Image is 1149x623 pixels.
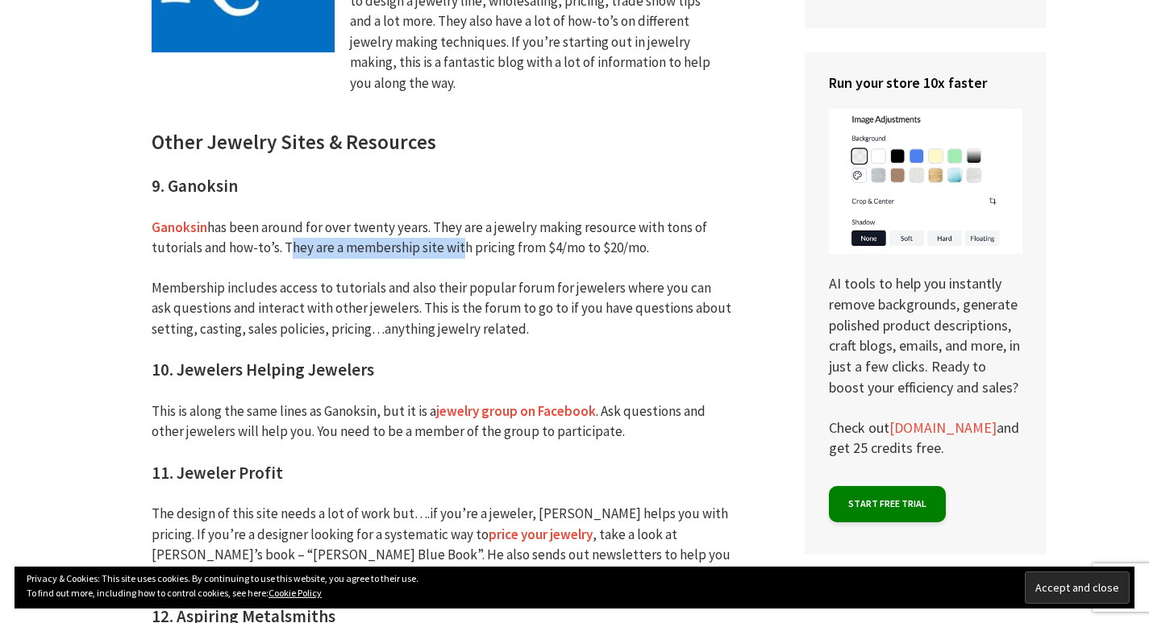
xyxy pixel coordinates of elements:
[1025,571,1130,604] input: Accept and close
[152,218,207,237] a: Ganoksin
[489,525,593,544] a: price your jewelry
[152,218,732,259] p: has been around for over twenty years. They are a jewelry making resource with tons of tutorials ...
[829,73,1022,93] h4: Run your store 10x faster
[152,504,732,586] p: The design of this site needs a lot of work but….if you’re a jeweler, [PERSON_NAME] helps you wit...
[829,417,1022,459] p: Check out and get 25 credits free.
[152,359,374,380] strong: 10. Jewelers Helping Jewelers
[152,129,436,155] strong: Other Jewelry Sites & Resources
[152,401,732,442] p: This is along the same lines as Ganoksin, but it is a . Ask questions and other jewelers will hel...
[152,278,732,340] p: Membership includes access to tutorials and also their popular forum for jewelers where you can a...
[152,462,283,484] strong: 11. Jeweler Profit
[15,567,1134,608] div: Privacy & Cookies: This site uses cookies. By continuing to use this website, you agree to their ...
[889,418,997,438] a: [DOMAIN_NAME]
[152,175,238,197] strong: 9. Ganoksin
[436,402,596,421] a: jewelry group on Facebook
[829,486,946,522] a: Start free trial
[269,587,322,599] a: Cookie Policy
[829,109,1022,397] p: AI tools to help you instantly remove backgrounds, generate polished product descriptions, craft ...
